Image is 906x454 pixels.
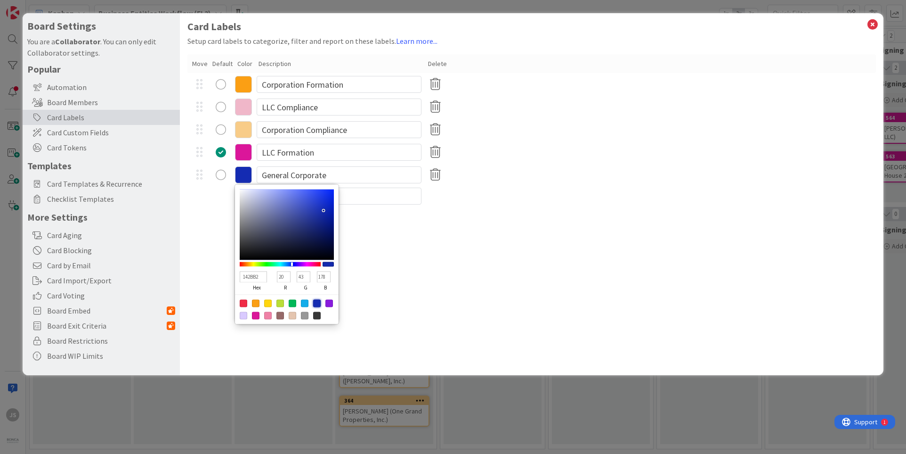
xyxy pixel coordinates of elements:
[47,127,175,138] span: Card Custom Fields
[301,299,308,307] div: #13adea
[264,299,272,307] div: #ffd60f
[23,228,180,243] div: Card Aging
[240,282,274,294] label: hex
[47,290,175,301] span: Card Voting
[257,99,421,116] input: Edit Label
[187,35,876,47] div: Setup card labels to categorize, filter and report on these labels.
[264,312,272,319] div: #ef81a6
[23,80,180,95] div: Automation
[23,273,180,288] div: Card Import/Export
[20,1,43,13] span: Support
[240,312,247,319] div: #d9caff
[276,312,284,319] div: #966969
[27,20,175,32] h4: Board Settings
[47,335,175,347] span: Board Restrictions
[47,142,175,153] span: Card Tokens
[47,193,175,205] span: Checklist Templates
[23,243,180,258] div: Card Blocking
[27,63,175,75] h5: Popular
[317,282,334,294] label: b
[257,166,421,183] input: Edit Label
[47,320,167,331] span: Board Exit Criteria
[313,312,321,319] div: #383838
[23,95,180,110] div: Board Members
[49,4,51,11] div: 1
[428,59,447,69] div: Delete
[297,282,314,294] label: g
[289,312,296,319] div: #E4C5AF
[252,312,259,319] div: #db169a
[237,59,254,69] div: Color
[277,282,294,294] label: r
[257,76,421,93] input: Edit Label
[276,299,284,307] div: #bade38
[325,299,333,307] div: #881bdd
[259,59,423,69] div: Description
[396,36,437,46] a: Learn more...
[313,299,321,307] div: #142bb2
[212,59,233,69] div: Default
[23,110,180,125] div: Card Labels
[23,348,180,363] div: Board WIP Limits
[257,144,421,161] input: Edit Label
[55,37,100,46] b: Collaborator
[27,211,175,223] h5: More Settings
[192,59,208,69] div: Move
[257,188,421,205] input: Add Label
[47,305,167,316] span: Board Embed
[240,299,247,307] div: #f02b46
[47,178,175,190] span: Card Templates & Recurrence
[27,160,175,172] h5: Templates
[289,299,296,307] div: #00b858
[47,260,175,271] span: Card by Email
[252,299,259,307] div: #FB9F14
[187,21,876,33] h1: Card Labels
[301,312,308,319] div: #999999
[257,121,421,138] input: Edit Label
[27,36,175,58] div: You are a . You can only edit Collaborator settings.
